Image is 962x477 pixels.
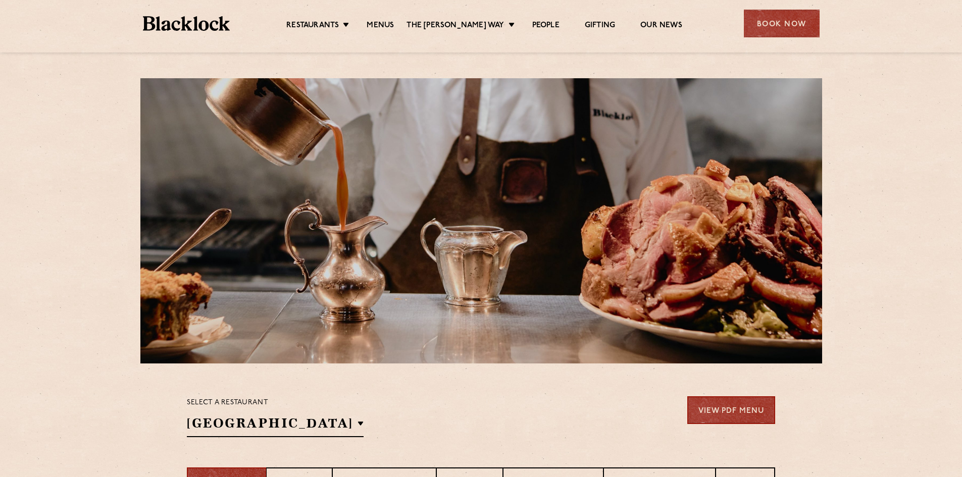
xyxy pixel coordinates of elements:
[744,10,820,37] div: Book Now
[407,21,504,32] a: The [PERSON_NAME] Way
[187,414,364,437] h2: [GEOGRAPHIC_DATA]
[532,21,560,32] a: People
[585,21,615,32] a: Gifting
[367,21,394,32] a: Menus
[286,21,339,32] a: Restaurants
[143,16,230,31] img: BL_Textured_Logo-footer-cropped.svg
[187,396,364,409] p: Select a restaurant
[640,21,682,32] a: Our News
[687,396,775,424] a: View PDF Menu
